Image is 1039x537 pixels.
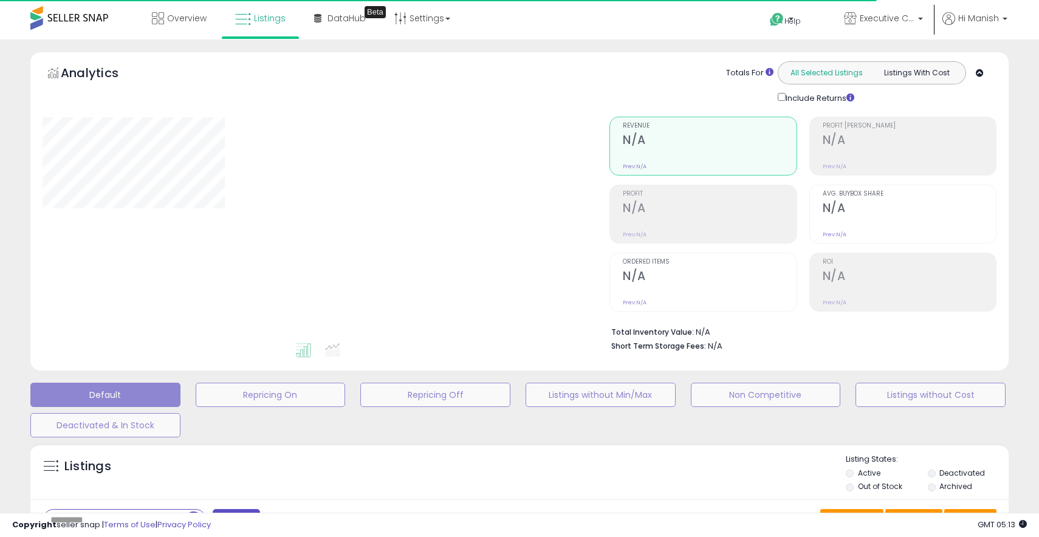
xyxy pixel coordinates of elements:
[760,3,825,39] a: Help
[823,299,846,306] small: Prev: N/A
[856,383,1006,407] button: Listings without Cost
[823,133,996,149] h2: N/A
[958,12,999,24] span: Hi Manish
[823,191,996,197] span: Avg. Buybox Share
[623,201,796,217] h2: N/A
[623,123,796,129] span: Revenue
[823,259,996,265] span: ROI
[611,324,987,338] li: N/A
[823,123,996,129] span: Profit [PERSON_NAME]
[196,383,346,407] button: Repricing On
[860,12,914,24] span: Executive Class Ecommerce Inc
[623,191,796,197] span: Profit
[623,299,646,306] small: Prev: N/A
[30,413,180,437] button: Deactivated & In Stock
[942,12,1007,39] a: Hi Manish
[781,65,872,81] button: All Selected Listings
[360,383,510,407] button: Repricing Off
[611,341,706,351] b: Short Term Storage Fees:
[823,163,846,170] small: Prev: N/A
[691,383,841,407] button: Non Competitive
[12,519,57,530] strong: Copyright
[871,65,962,81] button: Listings With Cost
[61,64,142,84] h5: Analytics
[30,383,180,407] button: Default
[708,340,722,352] span: N/A
[12,519,211,531] div: seller snap | |
[769,12,784,27] i: Get Help
[327,12,366,24] span: DataHub
[623,133,796,149] h2: N/A
[526,383,676,407] button: Listings without Min/Max
[167,12,207,24] span: Overview
[254,12,286,24] span: Listings
[784,16,801,26] span: Help
[823,269,996,286] h2: N/A
[726,67,773,79] div: Totals For
[611,327,694,337] b: Total Inventory Value:
[365,6,386,18] div: Tooltip anchor
[823,201,996,217] h2: N/A
[769,91,869,104] div: Include Returns
[623,269,796,286] h2: N/A
[623,259,796,265] span: Ordered Items
[623,231,646,238] small: Prev: N/A
[623,163,646,170] small: Prev: N/A
[823,231,846,238] small: Prev: N/A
